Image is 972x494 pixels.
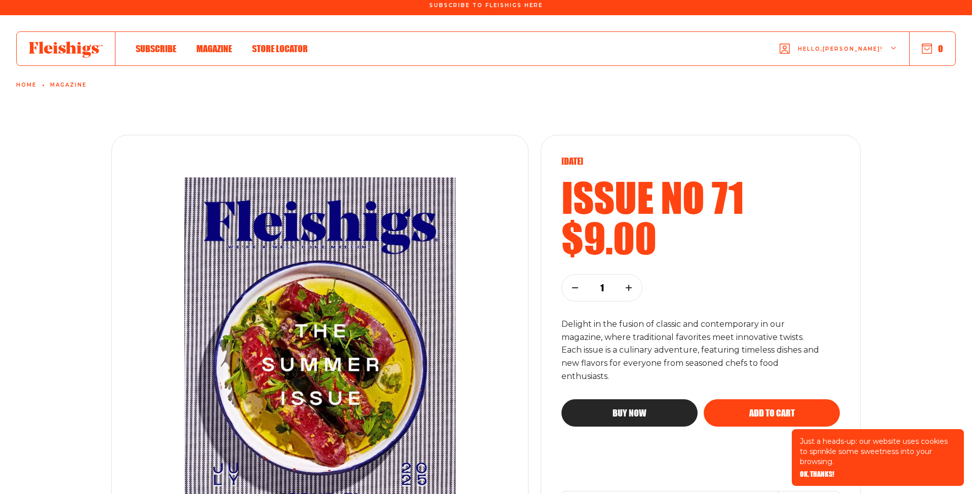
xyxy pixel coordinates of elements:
[16,82,36,88] a: Home
[561,318,823,384] p: Delight in the fusion of classic and contemporary in our magazine, where traditional favorites me...
[613,408,646,417] span: Buy now
[800,471,834,478] button: OK, THANKS!
[780,29,897,69] button: Hello,[PERSON_NAME]!
[922,43,943,54] button: 0
[800,436,956,467] p: Just a heads-up: our website uses cookies to sprinkle some sweetness into your browsing.
[429,3,543,9] span: Subscribe To Fleishigs Here
[252,43,308,54] span: Store locator
[704,399,840,427] button: Add to cart
[798,45,883,69] span: Hello, [PERSON_NAME] !
[136,42,176,55] a: Subscribe
[252,42,308,55] a: Store locator
[561,156,840,167] p: [DATE]
[749,408,795,417] span: Add to cart
[196,43,232,54] span: Magazine
[595,282,609,293] p: 1
[561,399,698,427] button: Buy now
[50,82,87,88] a: Magazine
[561,177,840,217] h2: Issue no 71
[561,217,840,258] h2: $9.00
[136,43,176,54] span: Subscribe
[196,42,232,55] a: Magazine
[427,3,545,8] a: Subscribe To Fleishigs Here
